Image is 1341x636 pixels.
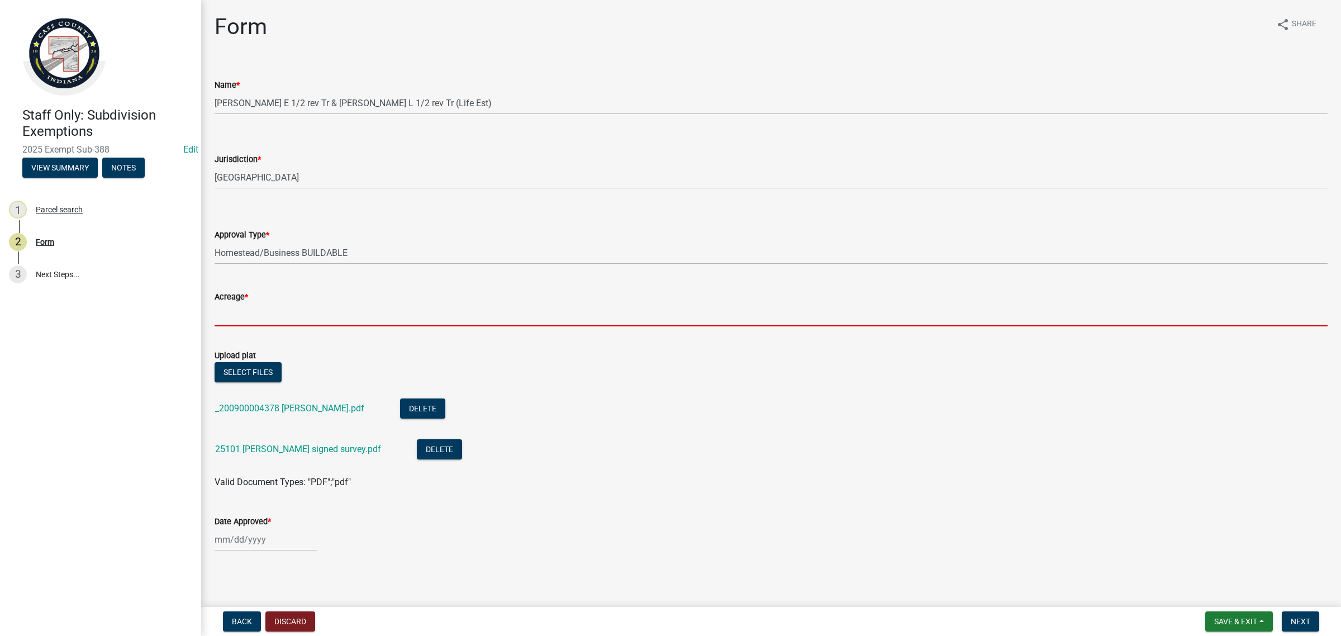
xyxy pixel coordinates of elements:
[265,611,315,632] button: Discard
[9,233,27,251] div: 2
[215,13,267,40] h1: Form
[215,444,381,454] a: 25101 [PERSON_NAME] signed survey.pdf
[232,617,252,626] span: Back
[215,293,248,301] label: Acreage
[215,352,256,360] label: Upload plat
[400,404,445,415] wm-modal-confirm: Delete Document
[183,144,198,155] a: Edit
[1214,617,1257,626] span: Save & Exit
[417,445,462,455] wm-modal-confirm: Delete Document
[215,231,269,239] label: Approval Type
[223,611,261,632] button: Back
[22,107,192,140] h4: Staff Only: Subdivision Exemptions
[36,206,83,213] div: Parcel search
[1276,18,1290,31] i: share
[1267,13,1325,35] button: shareShare
[215,82,240,89] label: Name
[22,158,98,178] button: View Summary
[1205,611,1273,632] button: Save & Exit
[36,238,54,246] div: Form
[1282,611,1319,632] button: Next
[417,439,462,459] button: Delete
[400,398,445,419] button: Delete
[1292,18,1316,31] span: Share
[215,528,317,551] input: mm/dd/yyyy
[1291,617,1310,626] span: Next
[9,265,27,283] div: 3
[102,158,145,178] button: Notes
[215,477,351,487] span: Valid Document Types: "PDF";"pdf"
[9,201,27,219] div: 1
[22,144,179,155] span: 2025 Exempt Sub-388
[215,156,261,164] label: Jurisdiction
[215,403,364,414] a: _200900004378 [PERSON_NAME].pdf
[102,164,145,173] wm-modal-confirm: Notes
[215,362,282,382] button: Select files
[183,144,198,155] wm-modal-confirm: Edit Application Number
[22,164,98,173] wm-modal-confirm: Summary
[22,12,106,96] img: Cass County, Indiana
[215,518,271,526] label: Date Approved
